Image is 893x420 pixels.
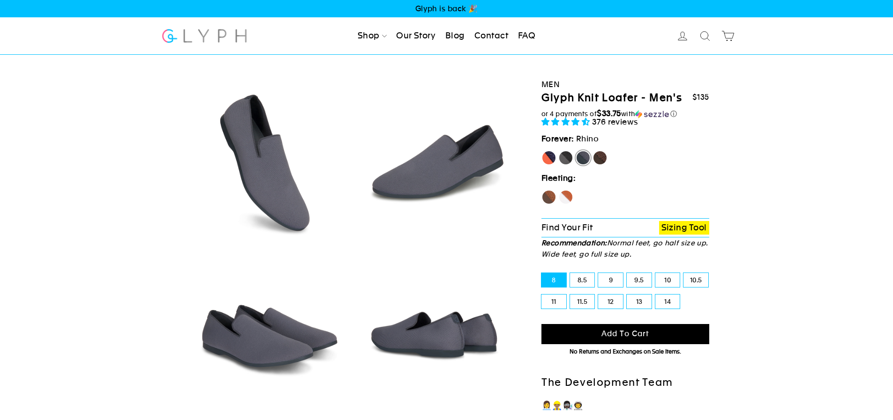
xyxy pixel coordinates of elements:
[471,26,512,46] a: Contact
[541,190,556,205] label: Hawk
[354,26,390,46] a: Shop
[541,134,574,143] strong: Forever:
[541,295,566,309] label: 11
[598,273,623,287] label: 9
[576,150,591,165] label: Rhino
[692,93,709,102] span: $135
[442,26,469,46] a: Blog
[655,273,680,287] label: 10
[161,23,248,48] img: Glyph
[541,78,709,91] div: Men
[356,82,516,242] img: Rhino
[541,237,709,260] p: Normal feet, go half size up. Wide feet, go full size up.
[558,150,573,165] label: Panther
[592,117,638,126] span: 376 reviews
[659,221,709,235] a: Sizing Tool
[541,173,576,183] strong: Fleeting:
[597,109,621,118] span: $33.75
[514,26,539,46] a: FAQ
[601,329,649,338] span: Add to cart
[570,273,595,287] label: 8.5
[541,399,709,413] p: 👩‍💼👷🏽‍♂️👩🏿‍🔬👨‍🚀
[188,82,348,242] img: Rhino
[593,150,608,165] label: Mustang
[356,251,516,410] img: Rhino
[392,26,439,46] a: Our Story
[188,251,348,410] img: Rhino
[541,117,592,126] span: 4.73 stars
[354,26,539,46] ul: Primary
[627,295,652,309] label: 13
[541,150,556,165] label: [PERSON_NAME]
[683,273,708,287] label: 10.5
[541,239,607,247] strong: Recommendation:
[570,348,681,355] span: No Returns and Exchanges on Sale Items.
[655,295,680,309] label: 14
[598,295,623,309] label: 12
[541,109,709,118] div: or 4 payments of with
[570,295,595,309] label: 11.5
[541,324,709,344] button: Add to cart
[558,190,573,205] label: Fox
[627,273,652,287] label: 9.5
[635,110,669,118] img: Sezzle
[541,376,709,390] h2: The Development Team
[541,109,709,118] div: or 4 payments of$33.75withSezzle Click to learn more about Sezzle
[541,222,593,232] span: Find Your Fit
[541,91,682,105] h1: Glyph Knit Loafer - Men's
[541,273,566,287] label: 8
[576,134,599,143] span: Rhino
